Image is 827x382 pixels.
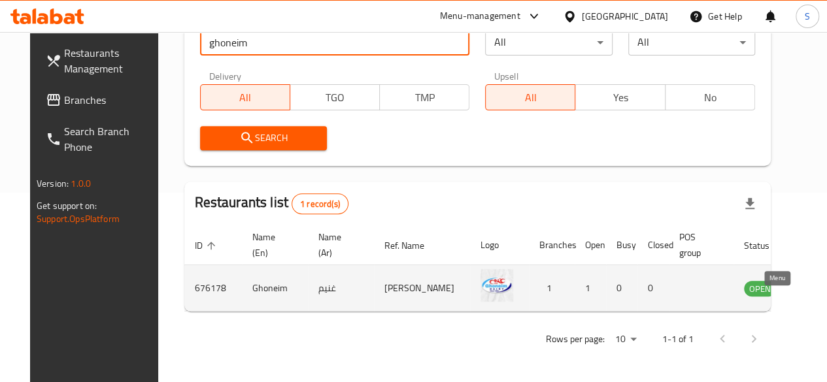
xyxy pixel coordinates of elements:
[195,193,348,214] h2: Restaurants list
[184,265,242,311] td: 676178
[529,265,575,311] td: 1
[292,198,348,210] span: 1 record(s)
[582,9,668,24] div: [GEOGRAPHIC_DATA]
[671,88,750,107] span: No
[485,29,612,56] div: All
[37,175,69,192] span: Version:
[662,331,694,347] p: 1-1 of 1
[71,175,91,192] span: 1.0.0
[35,37,168,84] a: Restaurants Management
[679,229,718,261] span: POS group
[308,265,374,311] td: غنيم
[64,45,158,76] span: Restaurants Management
[35,84,168,116] a: Branches
[206,88,285,107] span: All
[384,238,441,253] span: Ref. Name
[385,88,464,107] span: TMP
[744,281,776,296] span: OPEN
[665,84,755,110] button: No
[606,225,637,265] th: Busy
[200,84,290,110] button: All
[575,84,665,110] button: Yes
[290,84,380,110] button: TGO
[546,331,605,347] p: Rows per page:
[470,225,529,265] th: Logo
[610,330,641,349] div: Rows per page:
[805,9,810,24] span: S
[581,88,660,107] span: Yes
[252,229,292,261] span: Name (En)
[575,265,606,311] td: 1
[734,188,766,219] div: Export file
[195,238,220,253] span: ID
[35,116,168,163] a: Search Branch Phone
[200,126,327,150] button: Search
[637,225,669,265] th: Closed
[242,265,308,311] td: Ghoneim
[744,281,776,296] div: OPEN
[209,71,242,80] label: Delivery
[200,29,470,56] input: Search for restaurant name or ID..
[64,123,158,155] span: Search Branch Phone
[481,269,513,302] img: Ghoneim
[606,265,637,311] td: 0
[494,71,518,80] label: Upsell
[211,130,316,146] span: Search
[628,29,755,56] div: All
[37,197,97,214] span: Get support on:
[37,210,120,227] a: Support.OpsPlatform
[485,84,575,110] button: All
[318,229,358,261] span: Name (Ar)
[491,88,570,107] span: All
[295,88,375,107] span: TGO
[292,193,348,214] div: Total records count
[744,238,786,253] span: Status
[64,92,158,108] span: Branches
[374,265,470,311] td: [PERSON_NAME]
[529,225,575,265] th: Branches
[575,225,606,265] th: Open
[440,8,520,24] div: Menu-management
[379,84,469,110] button: TMP
[637,265,669,311] td: 0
